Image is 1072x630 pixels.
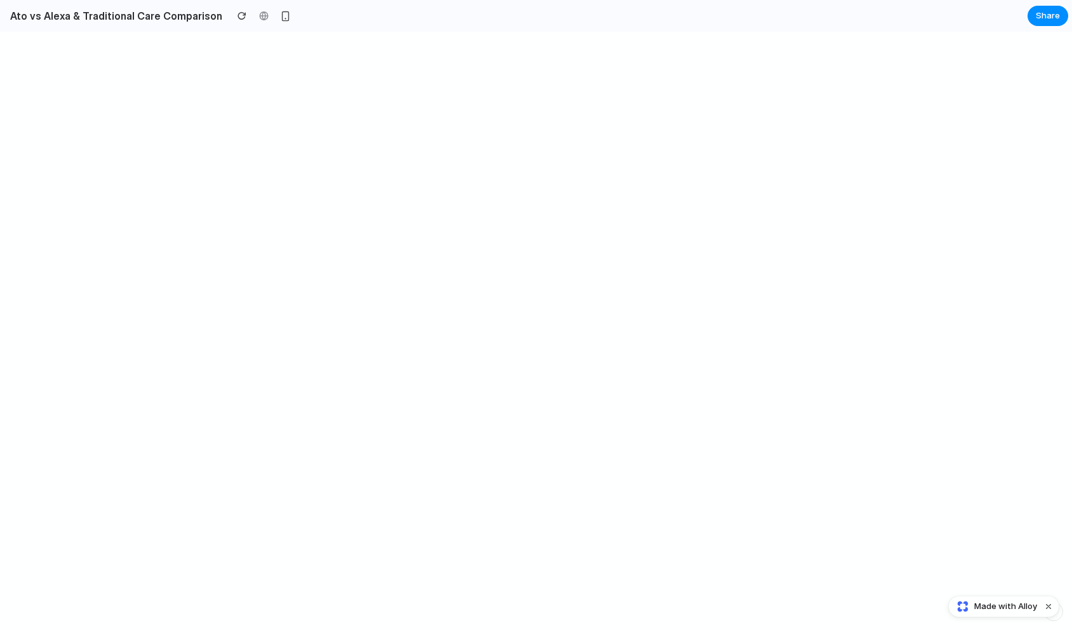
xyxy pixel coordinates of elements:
button: Dismiss watermark [1041,599,1056,614]
a: Made with Alloy [949,600,1038,613]
span: Made with Alloy [974,600,1037,613]
h2: Ato vs Alexa & Traditional Care Comparison [5,8,222,23]
span: Share [1036,10,1060,22]
button: Share [1028,6,1068,26]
